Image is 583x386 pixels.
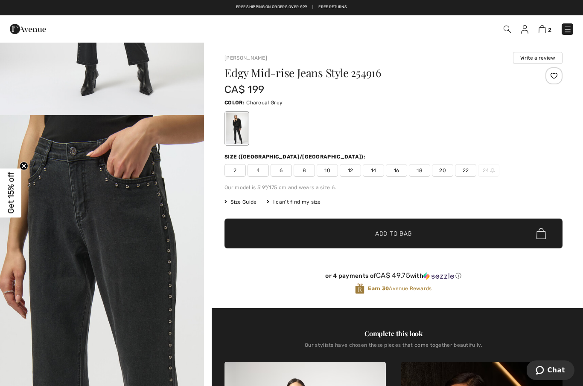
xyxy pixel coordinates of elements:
[376,271,410,279] span: CA$ 49.75
[548,27,551,33] span: 2
[409,164,430,177] span: 18
[455,164,476,177] span: 22
[294,164,315,177] span: 8
[224,271,563,283] div: or 4 payments ofCA$ 49.75withSezzle Click to learn more about Sezzle
[536,228,546,239] img: Bag.svg
[368,285,389,291] strong: Earn 30
[504,26,511,33] img: Search
[224,153,367,161] div: Size ([GEOGRAPHIC_DATA]/[GEOGRAPHIC_DATA]):
[563,25,572,34] img: Menu
[224,164,246,177] span: 2
[539,25,546,33] img: Shopping Bag
[224,342,563,355] div: Our stylists have chosen these pieces that come together beautifully.
[312,4,313,10] span: |
[224,271,563,280] div: or 4 payments of with
[224,67,506,78] h1: Edgy Mid-rise Jeans Style 254916
[527,360,574,382] iframe: Opens a widget where you can chat to one of our agents
[355,283,364,294] img: Avenue Rewards
[423,272,454,280] img: Sezzle
[317,164,338,177] span: 10
[246,100,283,106] span: Charcoal Grey
[271,164,292,177] span: 6
[375,229,412,238] span: Add to Bag
[513,52,563,64] button: Write a review
[10,24,46,32] a: 1ère Avenue
[521,25,528,34] img: My Info
[224,328,563,339] div: Complete this look
[490,168,495,173] img: ring-m.svg
[368,285,431,292] span: Avenue Rewards
[267,198,321,206] div: I can't find my size
[340,164,361,177] span: 12
[539,24,551,34] a: 2
[318,4,347,10] a: Free Returns
[10,20,46,37] img: 1ère Avenue
[363,164,384,177] span: 14
[224,100,245,106] span: Color:
[224,55,267,61] a: [PERSON_NAME]
[224,219,563,248] button: Add to Bag
[20,162,28,170] button: Close teaser
[6,172,16,214] span: Get 15% off
[478,164,499,177] span: 24
[224,184,563,191] div: Our model is 5'9"/175 cm and wears a size 6.
[248,164,269,177] span: 4
[432,164,453,177] span: 20
[224,84,264,95] span: CA$ 199
[226,112,248,144] div: Charcoal Grey
[236,4,307,10] a: Free shipping on orders over $99
[386,164,407,177] span: 16
[224,198,257,206] span: Size Guide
